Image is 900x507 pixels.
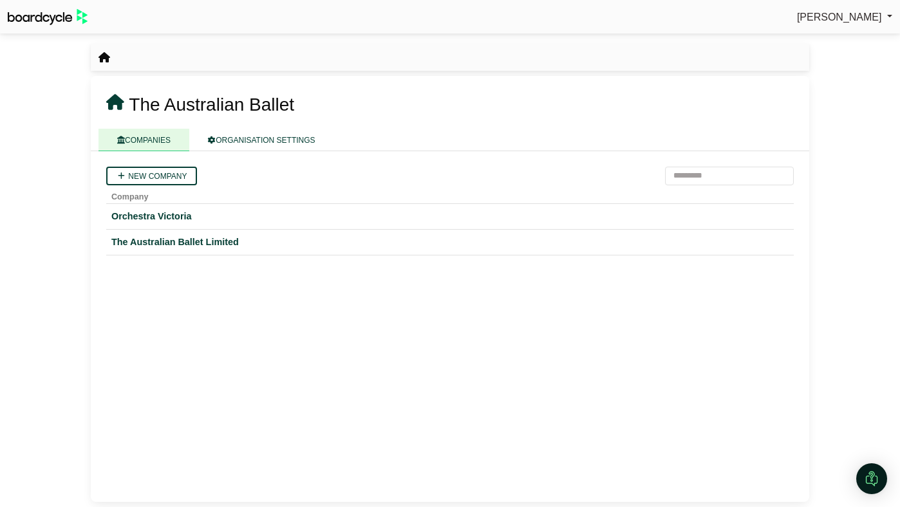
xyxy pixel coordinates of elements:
[106,167,197,185] a: New company
[797,12,882,23] span: [PERSON_NAME]
[856,463,887,494] div: Open Intercom Messenger
[98,50,110,66] nav: breadcrumb
[111,209,789,224] a: Orchestra Victoria
[8,9,88,25] img: BoardcycleBlackGreen-aaafeed430059cb809a45853b8cf6d952af9d84e6e89e1f1685b34bfd5cb7d64.svg
[106,185,794,204] th: Company
[189,129,333,151] a: ORGANISATION SETTINGS
[98,129,189,151] a: COMPANIES
[129,95,294,115] span: The Australian Ballet
[111,235,789,250] a: The Australian Ballet Limited
[797,9,892,26] a: [PERSON_NAME]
